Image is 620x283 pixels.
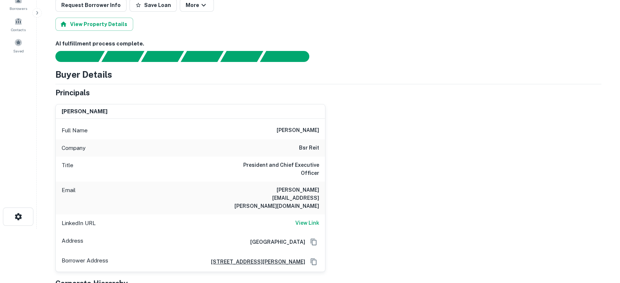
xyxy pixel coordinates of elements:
[62,186,76,210] p: Email
[62,126,88,135] p: Full Name
[13,48,24,54] span: Saved
[2,36,34,55] a: Saved
[220,51,263,62] div: Principals found, still searching for contact information. This may take time...
[205,258,305,266] a: [STREET_ADDRESS][PERSON_NAME]
[55,68,112,81] h4: Buyer Details
[244,238,305,246] h6: [GEOGRAPHIC_DATA]
[55,40,601,48] h6: AI fulfillment process complete.
[180,51,223,62] div: Principals found, AI now looking for contact information...
[295,219,319,228] a: View Link
[308,256,319,267] button: Copy Address
[308,236,319,247] button: Copy Address
[277,126,319,135] h6: [PERSON_NAME]
[62,219,96,228] p: LinkedIn URL
[62,161,73,177] p: Title
[101,51,144,62] div: Your request is received and processing...
[62,256,108,267] p: Borrower Address
[231,161,319,177] h6: President and Chief Executive Officer
[295,219,319,227] h6: View Link
[55,87,90,98] h5: Principals
[62,107,107,116] h6: [PERSON_NAME]
[10,5,27,11] span: Borrowers
[141,51,184,62] div: Documents found, AI parsing details...
[62,236,83,247] p: Address
[260,51,318,62] div: AI fulfillment process complete.
[55,18,133,31] button: View Property Details
[11,27,26,33] span: Contacts
[47,51,102,62] div: Sending borrower request to AI...
[62,144,85,152] p: Company
[2,14,34,34] a: Contacts
[231,186,319,210] h6: [PERSON_NAME][EMAIL_ADDRESS][PERSON_NAME][DOMAIN_NAME]
[299,144,319,152] h6: bsr reit
[583,224,620,260] iframe: Chat Widget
